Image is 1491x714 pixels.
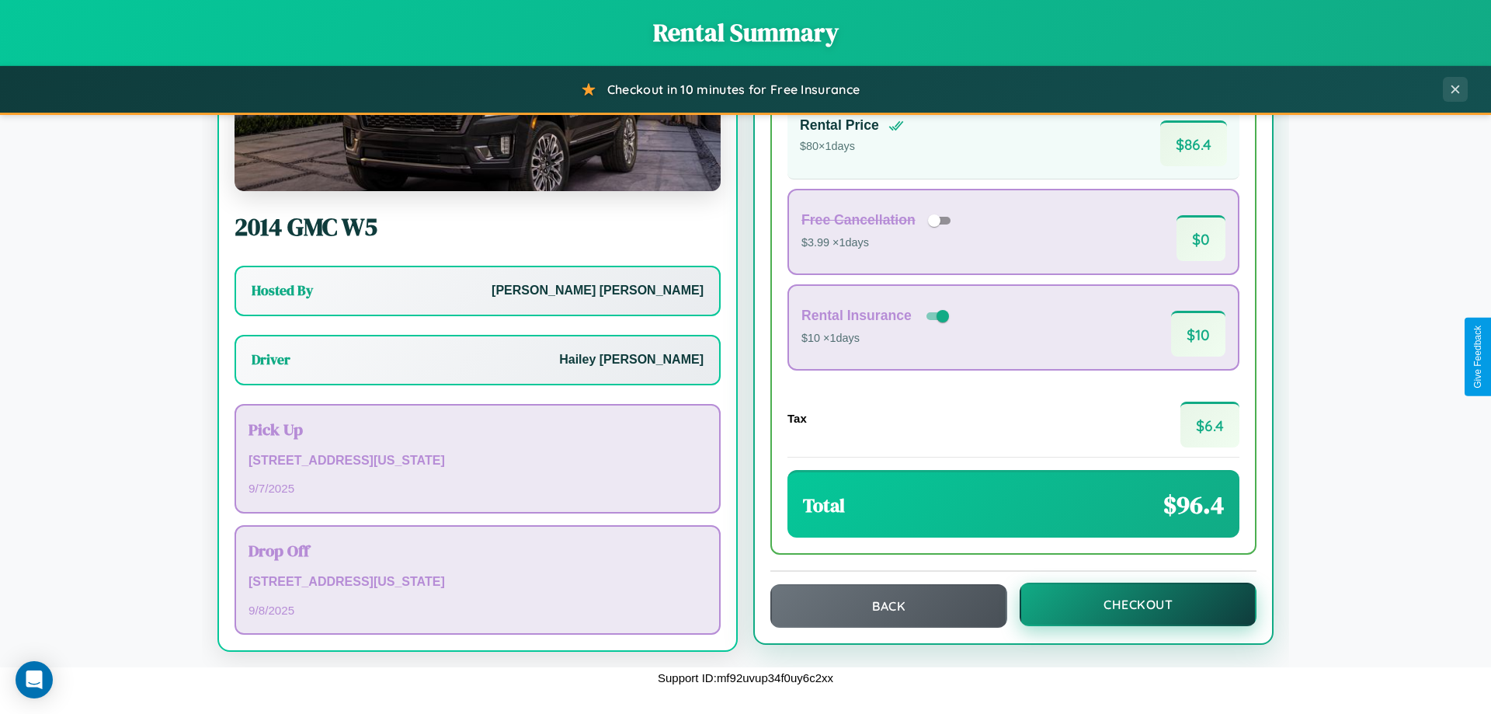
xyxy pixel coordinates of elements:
h3: Total [803,493,845,518]
h3: Drop Off [248,539,707,562]
h2: 2014 GMC W5 [235,210,721,244]
span: $ 0 [1176,215,1225,261]
h4: Tax [787,412,807,425]
h3: Pick Up [248,418,707,441]
span: Checkout in 10 minutes for Free Insurance [607,82,860,97]
h3: Hosted By [252,281,313,300]
p: $ 80 × 1 days [800,137,904,157]
div: Give Feedback [1472,326,1483,388]
p: [STREET_ADDRESS][US_STATE] [248,571,707,594]
h4: Rental Insurance [801,308,912,324]
p: [STREET_ADDRESS][US_STATE] [248,450,707,472]
button: Back [770,584,1007,628]
h4: Rental Price [800,117,879,134]
p: Support ID: mf92uvup34f0uy6c2xx [658,667,833,688]
p: $3.99 × 1 days [801,233,956,253]
button: Checkout [1020,583,1256,626]
span: $ 10 [1171,311,1225,357]
div: Open Intercom Messenger [16,661,53,698]
h4: Free Cancellation [801,212,916,228]
span: $ 86.4 [1160,120,1227,166]
p: $10 × 1 days [801,329,952,349]
p: Hailey [PERSON_NAME] [559,349,704,371]
p: 9 / 7 / 2025 [248,478,707,499]
p: 9 / 8 / 2025 [248,600,707,621]
h3: Driver [252,350,290,369]
h1: Rental Summary [16,16,1475,50]
span: $ 96.4 [1163,488,1224,522]
p: [PERSON_NAME] [PERSON_NAME] [492,280,704,302]
span: $ 6.4 [1180,402,1239,448]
